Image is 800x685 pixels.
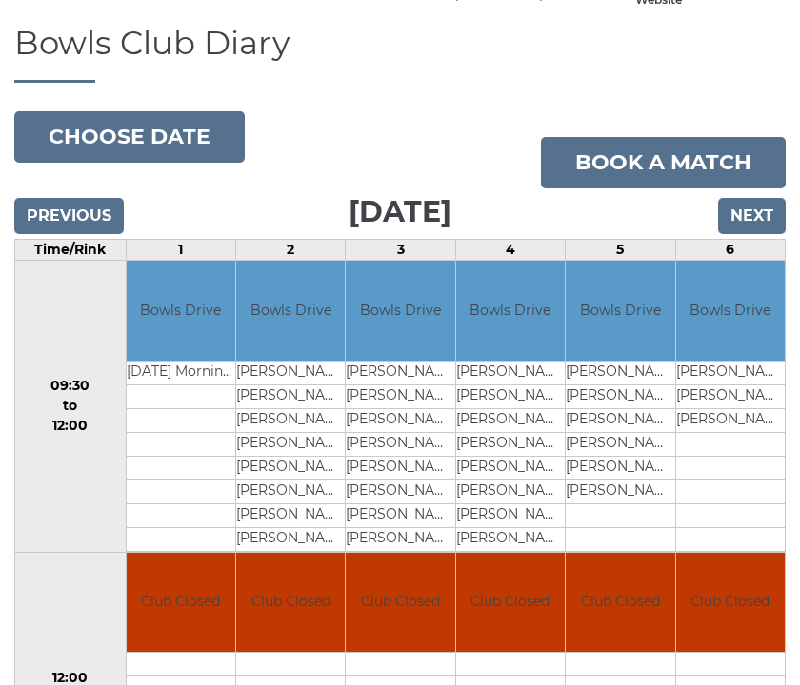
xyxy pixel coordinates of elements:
[566,432,674,456] td: [PERSON_NAME]
[346,479,454,503] td: [PERSON_NAME]
[676,361,785,384] td: [PERSON_NAME]
[346,384,454,408] td: [PERSON_NAME]
[346,553,454,653] td: Club Closed
[566,384,674,408] td: [PERSON_NAME]
[455,240,565,261] td: 4
[346,408,454,432] td: [PERSON_NAME]
[236,361,345,384] td: [PERSON_NAME]
[346,361,454,384] td: [PERSON_NAME]
[346,503,454,527] td: [PERSON_NAME]
[235,240,345,261] td: 2
[346,456,454,479] td: [PERSON_NAME]
[676,408,785,432] td: [PERSON_NAME]
[236,384,345,408] td: [PERSON_NAME]
[456,261,565,361] td: Bowls Drive
[675,240,785,261] td: 6
[236,432,345,456] td: [PERSON_NAME]
[566,261,674,361] td: Bowls Drive
[456,432,565,456] td: [PERSON_NAME]
[566,240,675,261] td: 5
[456,527,565,551] td: [PERSON_NAME]
[14,111,245,163] button: Choose date
[14,26,786,83] h1: Bowls Club Diary
[236,456,345,479] td: [PERSON_NAME]
[236,408,345,432] td: [PERSON_NAME]
[236,527,345,551] td: [PERSON_NAME]
[15,240,127,261] td: Time/Rink
[346,261,454,361] td: Bowls Drive
[127,361,235,384] td: [DATE] Morning Bowls Club
[566,479,674,503] td: [PERSON_NAME]
[236,553,345,653] td: Club Closed
[566,456,674,479] td: [PERSON_NAME]
[127,553,235,653] td: Club Closed
[346,240,455,261] td: 3
[456,456,565,479] td: [PERSON_NAME]
[676,384,785,408] td: [PERSON_NAME]
[15,261,127,553] td: 09:30 to 12:00
[127,261,235,361] td: Bowls Drive
[456,408,565,432] td: [PERSON_NAME]
[566,553,674,653] td: Club Closed
[456,361,565,384] td: [PERSON_NAME]
[676,261,785,361] td: Bowls Drive
[236,503,345,527] td: [PERSON_NAME]
[126,240,235,261] td: 1
[456,503,565,527] td: [PERSON_NAME]
[566,408,674,432] td: [PERSON_NAME]
[456,553,565,653] td: Club Closed
[14,198,124,234] input: Previous
[346,527,454,551] td: [PERSON_NAME]
[676,553,785,653] td: Club Closed
[236,479,345,503] td: [PERSON_NAME]
[346,432,454,456] td: [PERSON_NAME]
[456,384,565,408] td: [PERSON_NAME]
[718,198,786,234] input: Next
[566,361,674,384] td: [PERSON_NAME]
[541,137,786,188] a: Book a match
[456,479,565,503] td: [PERSON_NAME]
[236,261,345,361] td: Bowls Drive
